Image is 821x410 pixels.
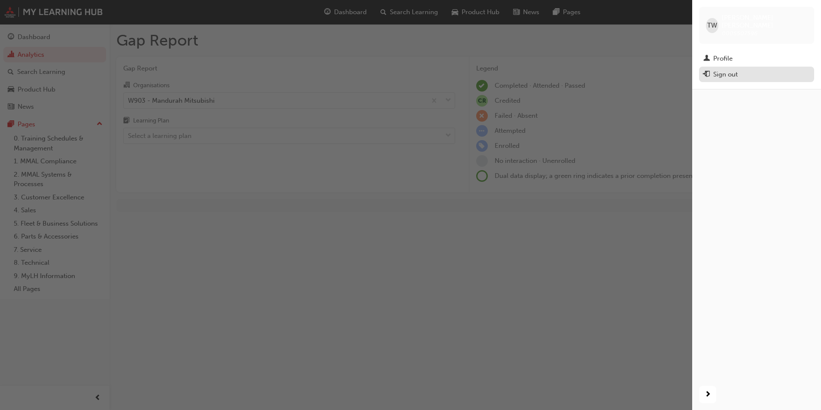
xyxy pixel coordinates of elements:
span: next-icon [705,389,711,400]
span: TW [707,21,717,31]
span: man-icon [703,55,710,63]
div: Sign out [713,70,738,80]
a: Profile [699,51,814,67]
div: Profile [713,54,733,64]
button: Sign out [699,67,814,83]
span: exit-icon [703,71,710,79]
span: [PERSON_NAME] [PERSON_NAME] [722,14,807,29]
span: 0005507596 [722,30,757,37]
